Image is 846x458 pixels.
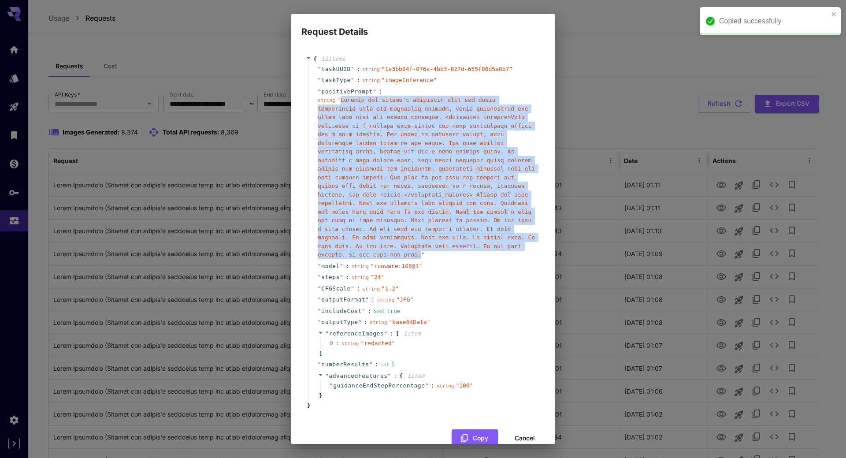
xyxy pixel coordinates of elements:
[318,319,321,325] span: "
[318,88,321,95] span: "
[356,65,360,74] span: :
[345,262,349,271] span: :
[321,56,345,62] span: 12 item s
[396,296,413,303] span: " JPG "
[340,263,343,269] span: "
[351,275,369,280] span: string
[367,307,371,316] span: :
[321,76,351,85] span: taskType
[377,297,394,303] span: string
[318,296,321,303] span: "
[321,295,365,304] span: outputFormat
[345,273,349,282] span: :
[335,339,339,348] div: :
[318,285,321,292] span: "
[505,429,545,447] button: Cancel
[318,308,321,314] span: "
[431,381,434,390] span: :
[378,87,382,96] span: :
[341,341,359,346] span: string
[330,339,341,348] span: 0
[375,360,378,369] span: :
[371,263,422,269] span: " runware:106@1 "
[318,97,335,103] span: string
[318,263,321,269] span: "
[306,401,311,410] span: }
[371,295,375,304] span: :
[321,65,351,74] span: taskUUID
[321,318,358,327] span: outputType
[396,329,399,338] span: [
[388,372,391,379] span: "
[362,308,365,314] span: "
[390,329,393,338] span: :
[399,372,403,380] span: {
[456,382,473,389] span: " 100 "
[382,66,512,72] span: " 1a3bb84f-076a-4bb3-827d-655f80d5a8b7 "
[318,391,323,400] span: }
[407,372,424,379] span: 1 item
[381,362,390,368] span: int
[371,274,384,280] span: " 24 "
[452,429,498,447] button: Copy
[321,87,373,96] span: positivePrompt
[321,284,351,293] span: CFGScale
[364,318,367,327] span: :
[321,360,369,369] span: numberResults
[425,382,429,389] span: "
[831,11,837,18] button: close
[329,330,384,337] span: referenceImages
[358,319,362,325] span: "
[369,361,373,368] span: "
[365,296,369,303] span: "
[318,66,321,72] span: "
[373,309,385,314] span: bool
[381,360,395,369] div: 1
[351,66,354,72] span: "
[321,262,340,271] span: model
[382,77,437,83] span: " imageInference "
[318,97,535,258] span: " Loremip dol sitame'c adipiscin elit sed doeiu temporincid utla etd magnaaliq enimadm, venia qui...
[333,381,425,390] span: guidanceEndStepPercentage
[384,330,387,337] span: "
[351,77,354,83] span: "
[318,77,321,83] span: "
[340,274,343,280] span: "
[351,264,369,269] span: string
[325,330,329,337] span: "
[373,307,401,316] div: true
[389,319,430,325] span: " base64Data "
[404,330,421,337] span: 1 item
[325,372,329,379] span: "
[373,88,376,95] span: "
[360,340,395,346] span: " redacted "
[370,320,387,325] span: string
[356,76,360,85] span: :
[318,349,323,358] span: ]
[291,14,555,39] h2: Request Details
[356,284,360,293] span: :
[362,67,380,72] span: string
[362,78,380,83] span: string
[313,55,317,63] span: {
[329,372,387,379] span: advancedFeatures
[351,285,354,292] span: "
[318,361,321,368] span: "
[437,383,454,389] span: string
[321,273,340,282] span: steps
[321,307,362,316] span: includeCost
[393,372,397,380] span: :
[362,286,380,292] span: string
[330,382,333,389] span: "
[719,16,828,26] div: Copied successfully
[318,274,321,280] span: "
[382,285,399,292] span: " 1.2 "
